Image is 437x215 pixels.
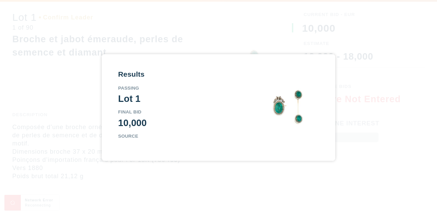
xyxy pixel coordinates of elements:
[118,110,241,114] div: Final Bid
[118,119,241,128] div: 10,000
[118,134,241,139] div: Source
[118,86,241,91] div: Passing
[118,71,241,78] div: Results
[118,94,241,104] div: Lot 1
